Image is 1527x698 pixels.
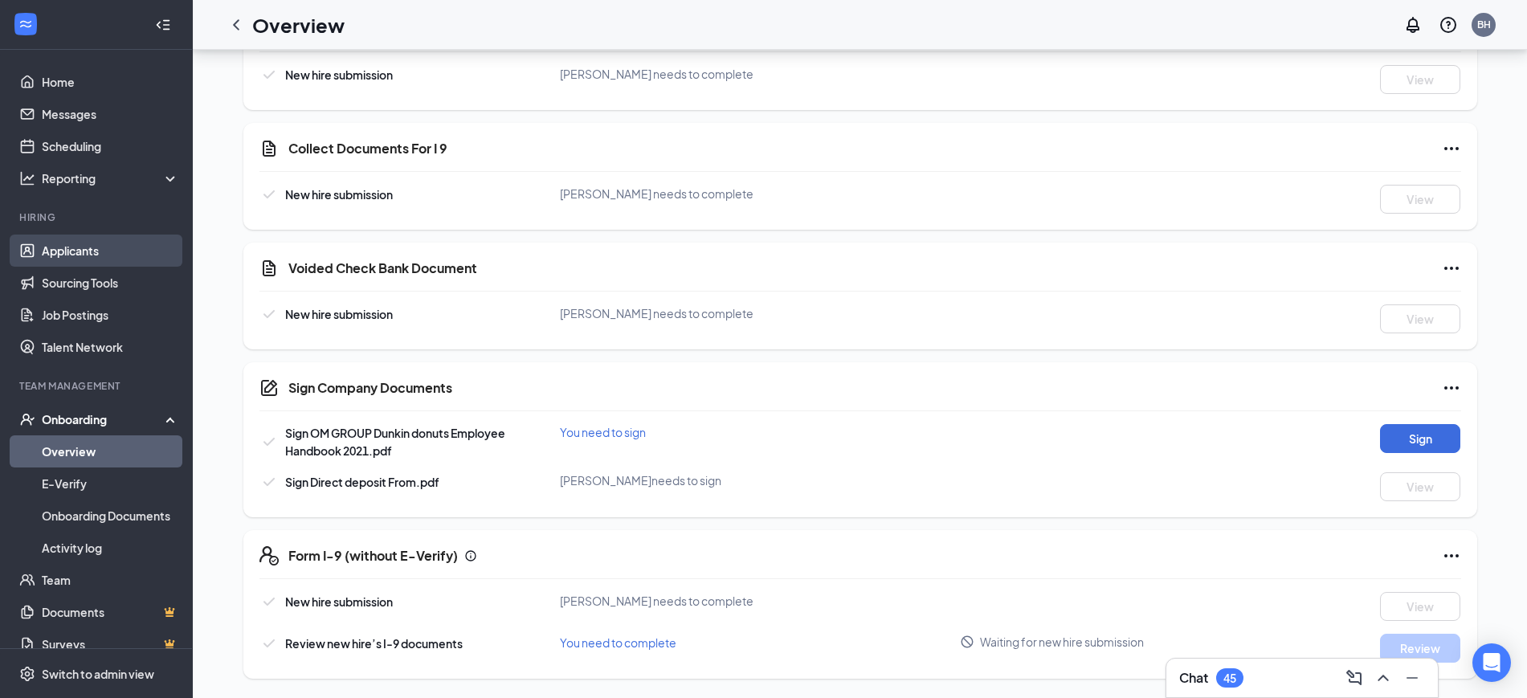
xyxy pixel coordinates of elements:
svg: Analysis [19,170,35,186]
h3: Chat [1179,669,1208,687]
svg: UserCheck [19,411,35,427]
svg: Checkmark [259,65,279,84]
div: [PERSON_NAME] needs to sign [560,472,961,488]
svg: Collapse [155,17,171,33]
svg: Checkmark [259,634,279,653]
svg: Checkmark [259,185,279,204]
button: View [1380,185,1460,214]
button: Minimize [1399,665,1425,691]
button: ComposeMessage [1341,665,1367,691]
svg: CustomFormIcon [259,259,279,278]
h5: Voided Check Bank Document [288,259,477,277]
a: Sourcing Tools [42,267,179,299]
div: Open Intercom Messenger [1472,643,1511,682]
svg: Checkmark [259,304,279,324]
a: Overview [42,435,179,467]
svg: Checkmark [259,432,279,451]
button: View [1380,592,1460,621]
span: Waiting for new hire submission [980,634,1144,650]
h1: Overview [252,11,345,39]
svg: ComposeMessage [1345,668,1364,688]
div: Reporting [42,170,180,186]
svg: Blocked [960,635,974,649]
svg: Ellipses [1442,378,1461,398]
span: [PERSON_NAME] needs to complete [560,67,753,81]
svg: Ellipses [1442,139,1461,158]
button: View [1380,472,1460,501]
span: [PERSON_NAME] needs to complete [560,186,753,201]
span: [PERSON_NAME] needs to complete [560,594,753,608]
span: Sign OM GROUP Dunkin donuts Employee Handbook 2021.pdf [285,426,505,458]
button: View [1380,65,1460,94]
span: [PERSON_NAME] needs to complete [560,306,753,320]
svg: ChevronUp [1374,668,1393,688]
a: Team [42,564,179,596]
svg: Checkmark [259,472,279,492]
svg: Notifications [1403,15,1423,35]
a: Talent Network [42,331,179,363]
span: New hire submission [285,594,393,609]
a: DocumentsCrown [42,596,179,628]
a: E-Verify [42,467,179,500]
a: Applicants [42,235,179,267]
h5: Collect Documents For I 9 [288,140,447,157]
a: Scheduling [42,130,179,162]
svg: Settings [19,666,35,682]
div: BH [1477,18,1491,31]
a: Home [42,66,179,98]
div: You need to sign [560,424,961,440]
button: ChevronUp [1370,665,1396,691]
a: SurveysCrown [42,628,179,660]
svg: Ellipses [1442,546,1461,565]
svg: FormI9EVerifyIcon [259,546,279,565]
div: Onboarding [42,411,165,427]
span: New hire submission [285,307,393,321]
svg: Minimize [1402,668,1422,688]
svg: Checkmark [259,592,279,611]
a: Onboarding Documents [42,500,179,532]
div: Team Management [19,379,176,393]
span: New hire submission [285,187,393,202]
svg: WorkstreamLogo [18,16,34,32]
span: New hire submission [285,67,393,82]
span: Sign Direct deposit From.pdf [285,475,439,489]
svg: Info [464,549,477,562]
a: Activity log [42,532,179,564]
h5: Sign Company Documents [288,379,452,397]
svg: CompanyDocumentIcon [259,378,279,398]
svg: ChevronLeft [227,15,246,35]
div: Switch to admin view [42,666,154,682]
svg: QuestionInfo [1439,15,1458,35]
a: Messages [42,98,179,130]
button: Sign [1380,424,1460,453]
h5: Form I-9 (without E-Verify) [288,547,458,565]
div: 45 [1223,671,1236,685]
button: View [1380,304,1460,333]
div: Hiring [19,210,176,224]
a: Job Postings [42,299,179,331]
svg: CustomFormIcon [259,139,279,158]
span: Review new hire’s I-9 documents [285,636,463,651]
button: Review [1380,634,1460,663]
span: You need to complete [560,635,676,650]
svg: Ellipses [1442,259,1461,278]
